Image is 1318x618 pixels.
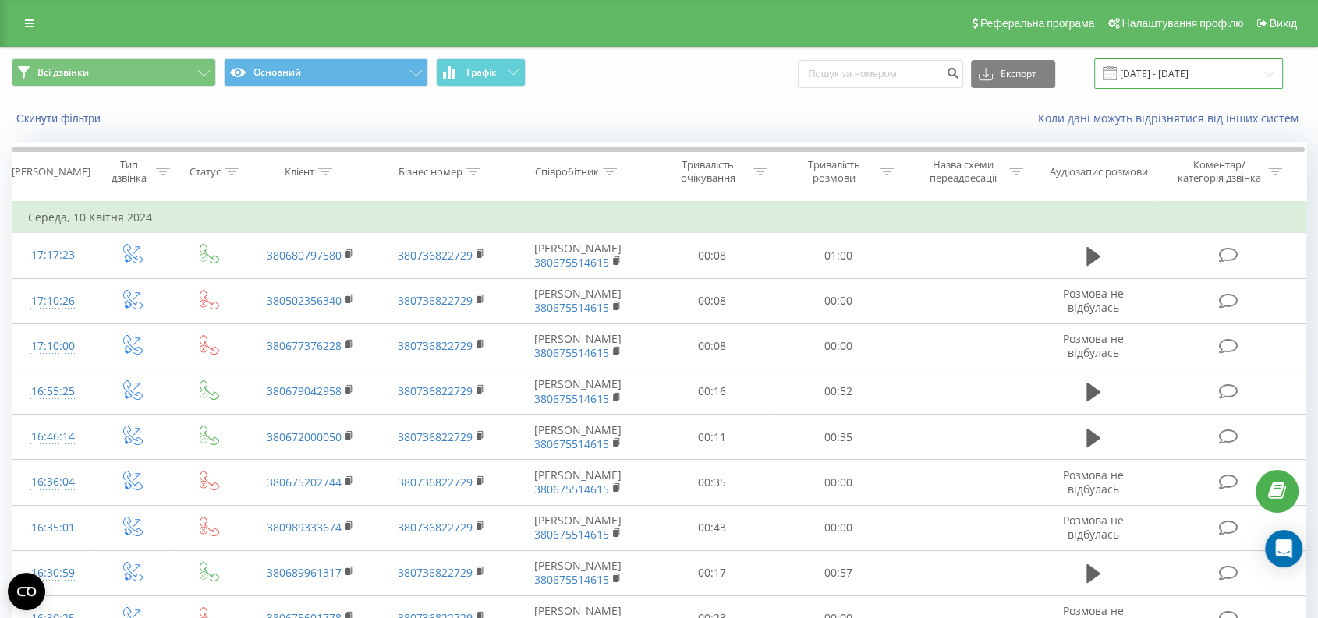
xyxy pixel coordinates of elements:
td: [PERSON_NAME] [507,233,648,278]
span: Налаштування профілю [1121,17,1243,30]
td: 00:11 [649,415,775,460]
div: 16:36:04 [28,467,77,497]
div: Статус [190,165,221,178]
div: 16:30:59 [28,558,77,588]
div: Співробітник [535,165,599,178]
div: Назва схеми переадресації [922,158,1005,185]
a: 380675514615 [534,572,609,587]
td: 00:00 [775,505,902,550]
div: 16:46:14 [28,422,77,452]
div: Тривалість розмови [792,158,876,185]
div: 17:17:23 [28,240,77,270]
td: [PERSON_NAME] [507,369,648,414]
a: 380736822729 [398,293,473,308]
div: Тип дзвінка [107,158,152,185]
a: 380736822729 [398,520,473,535]
a: 380675514615 [534,255,609,270]
td: 00:16 [649,369,775,414]
div: 17:10:00 [28,331,77,362]
a: 380680797580 [267,248,342,263]
td: [PERSON_NAME] [507,415,648,460]
td: 00:43 [649,505,775,550]
button: Експорт [971,60,1055,88]
a: 380672000050 [267,429,342,444]
span: Графік [466,67,497,78]
a: 380736822729 [398,565,473,580]
span: Розмова не відбулась [1063,331,1124,360]
a: 380736822729 [398,338,473,353]
a: 380675514615 [534,436,609,451]
td: 00:35 [775,415,902,460]
td: [PERSON_NAME] [507,505,648,550]
td: 01:00 [775,233,902,278]
td: 00:57 [775,550,902,595]
div: 16:35:01 [28,513,77,543]
td: 00:08 [649,323,775,369]
span: Всі дзвінки [37,66,89,79]
a: 380502356340 [267,293,342,308]
button: Всі дзвінки [12,58,216,87]
div: [PERSON_NAME] [12,165,90,178]
a: 380989333674 [267,520,342,535]
div: Клієнт [285,165,314,178]
a: 380736822729 [398,475,473,489]
a: 380675514615 [534,527,609,542]
a: 380675514615 [534,391,609,406]
a: 380677376228 [267,338,342,353]
div: Тривалість очікування [666,158,749,185]
td: [PERSON_NAME] [507,323,648,369]
a: Коли дані можуть відрізнятися вiд інших систем [1038,111,1306,125]
div: Аудіозапис розмови [1050,165,1148,178]
div: Коментар/категорія дзвінка [1173,158,1264,185]
td: 00:00 [775,278,902,323]
td: 00:08 [649,278,775,323]
a: 380675514615 [534,345,609,360]
input: Пошук за номером [798,60,963,88]
button: Скинути фільтри [12,111,108,125]
a: 380675514615 [534,482,609,496]
div: Open Intercom Messenger [1265,530,1302,567]
a: 380679042958 [267,383,342,398]
a: 380736822729 [398,383,473,398]
a: 380675202744 [267,475,342,489]
td: [PERSON_NAME] [507,550,648,595]
button: Графік [436,58,526,87]
a: 380736822729 [398,248,473,263]
span: Розмова не відбулась [1063,468,1124,496]
div: 16:55:25 [28,376,77,407]
a: 380689961317 [267,565,342,580]
div: 17:10:26 [28,286,77,316]
td: [PERSON_NAME] [507,278,648,323]
button: Основний [224,58,428,87]
div: Бізнес номер [399,165,462,178]
span: Реферальна програма [980,17,1095,30]
button: Open CMP widget [8,573,45,610]
td: Середа, 10 Квітня 2024 [12,202,1306,233]
a: 380675514615 [534,300,609,315]
td: 00:17 [649,550,775,595]
span: Вихід [1270,17,1297,30]
td: 00:52 [775,369,902,414]
td: [PERSON_NAME] [507,460,648,505]
td: 00:08 [649,233,775,278]
span: Розмова не відбулась [1063,513,1124,542]
span: Розмова не відбулась [1063,286,1124,315]
td: 00:00 [775,460,902,505]
a: 380736822729 [398,429,473,444]
td: 00:00 [775,323,902,369]
td: 00:35 [649,460,775,505]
